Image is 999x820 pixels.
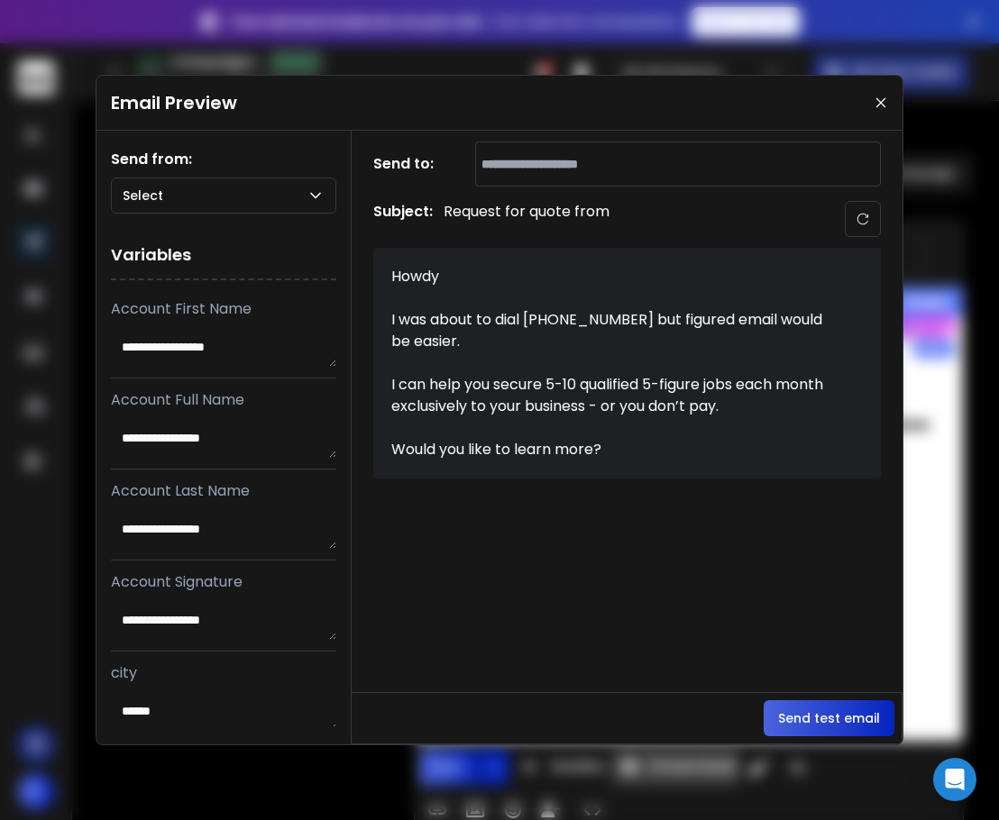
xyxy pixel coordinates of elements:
div: Howdy I was about to dial [PHONE_NUMBER] but figured email would be easier. I can help you secure... [391,266,842,460]
h1: Subject: [373,201,433,237]
h1: Email Preview [111,90,237,115]
h1: Variables [111,232,336,280]
p: Account Last Name [111,480,336,502]
h1: Send to: [373,153,445,175]
p: Account Signature [111,571,336,593]
p: Request for quote from [444,201,609,237]
p: city [111,662,336,684]
p: Account First Name [111,298,336,320]
button: Send test email [764,700,894,736]
p: Select [123,187,170,205]
p: Account Full Name [111,389,336,411]
div: Open Intercom Messenger [933,758,976,801]
h1: Send from: [111,149,336,170]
